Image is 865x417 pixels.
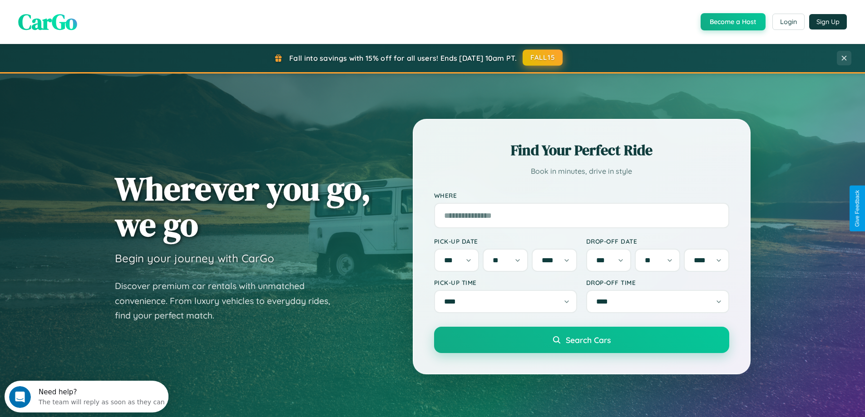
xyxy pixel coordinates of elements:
[566,335,611,345] span: Search Cars
[854,190,860,227] div: Give Feedback
[18,7,77,37] span: CarGo
[434,279,577,286] label: Pick-up Time
[586,237,729,245] label: Drop-off Date
[434,327,729,353] button: Search Cars
[115,171,371,242] h1: Wherever you go, we go
[586,279,729,286] label: Drop-off Time
[34,15,160,25] div: The team will reply as soon as they can
[5,381,168,412] iframe: Intercom live chat discovery launcher
[434,237,577,245] label: Pick-up Date
[434,165,729,178] p: Book in minutes, drive in style
[701,13,766,30] button: Become a Host
[523,49,563,66] button: FALL15
[115,251,274,265] h3: Begin your journey with CarGo
[289,54,517,63] span: Fall into savings with 15% off for all users! Ends [DATE] 10am PT.
[115,279,342,323] p: Discover premium car rentals with unmatched convenience. From luxury vehicles to everyday rides, ...
[9,386,31,408] iframe: Intercom live chat
[772,14,805,30] button: Login
[434,191,729,199] label: Where
[434,140,729,160] h2: Find Your Perfect Ride
[34,8,160,15] div: Need help?
[809,14,847,29] button: Sign Up
[4,4,169,29] div: Open Intercom Messenger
